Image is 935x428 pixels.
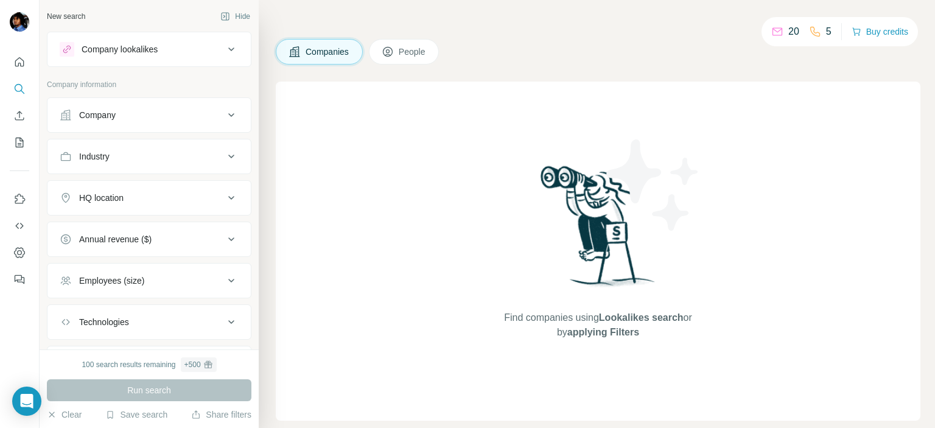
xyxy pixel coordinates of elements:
[500,310,695,340] span: Find companies using or by
[79,233,152,245] div: Annual revenue ($)
[47,142,251,171] button: Industry
[184,359,201,370] div: + 500
[10,51,29,73] button: Quick start
[852,23,908,40] button: Buy credits
[47,225,251,254] button: Annual revenue ($)
[10,78,29,100] button: Search
[82,357,216,372] div: 100 search results remaining
[79,109,116,121] div: Company
[79,316,129,328] div: Technologies
[47,100,251,130] button: Company
[79,150,110,163] div: Industry
[79,275,144,287] div: Employees (size)
[10,242,29,264] button: Dashboard
[105,409,167,421] button: Save search
[212,7,259,26] button: Hide
[47,183,251,212] button: HQ location
[47,307,251,337] button: Technologies
[399,46,427,58] span: People
[47,11,85,22] div: New search
[47,79,251,90] p: Company information
[47,409,82,421] button: Clear
[276,15,920,32] h4: Search
[10,132,29,153] button: My lists
[10,105,29,127] button: Enrich CSV
[10,268,29,290] button: Feedback
[47,349,251,378] button: Keywords
[79,192,124,204] div: HQ location
[10,215,29,237] button: Use Surfe API
[10,188,29,210] button: Use Surfe on LinkedIn
[82,43,158,55] div: Company lookalikes
[599,312,684,323] span: Lookalikes search
[598,130,708,240] img: Surfe Illustration - Stars
[47,35,251,64] button: Company lookalikes
[10,12,29,32] img: Avatar
[567,327,639,337] span: applying Filters
[788,24,799,39] p: 20
[191,409,251,421] button: Share filters
[306,46,350,58] span: Companies
[535,163,662,298] img: Surfe Illustration - Woman searching with binoculars
[826,24,832,39] p: 5
[47,266,251,295] button: Employees (size)
[12,387,41,416] div: Open Intercom Messenger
